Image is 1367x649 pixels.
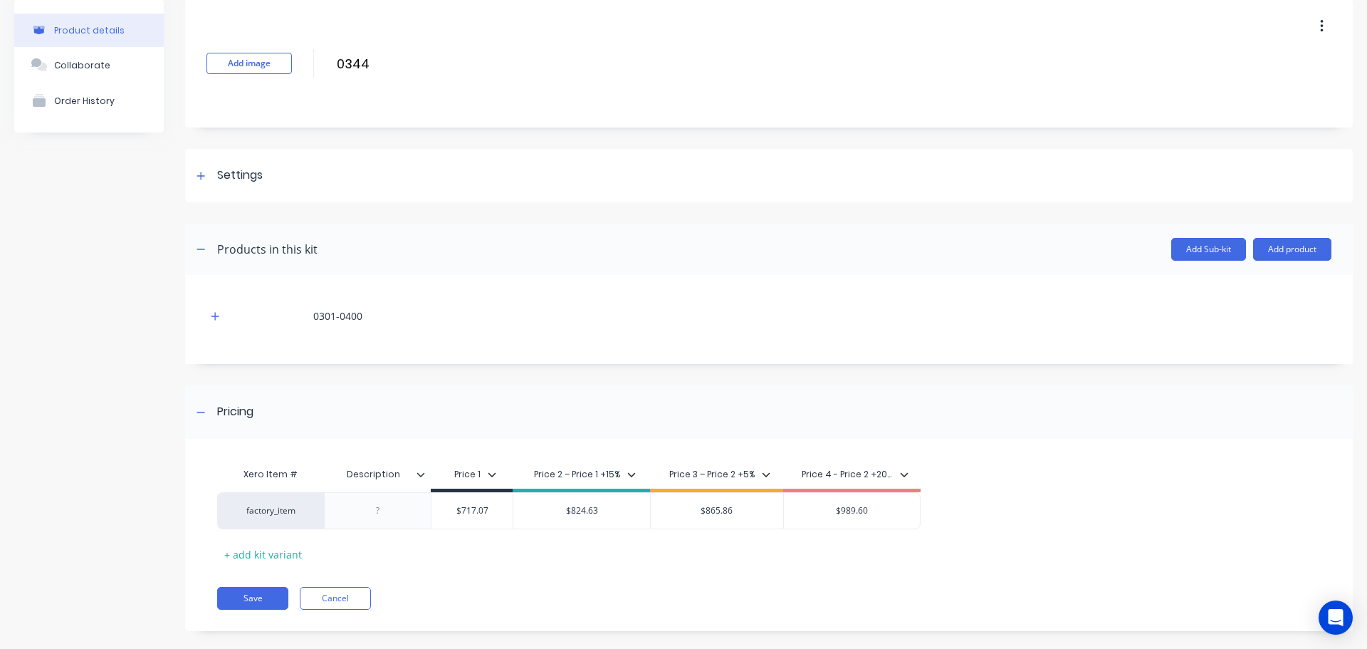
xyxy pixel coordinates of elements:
[54,95,115,106] div: Order History
[300,587,371,610] button: Cancel
[447,464,503,485] button: Price 1
[335,53,587,74] input: Enter kit name
[217,241,318,258] div: Products in this kit
[669,468,755,481] div: Price 3 – Price 2 +5%
[217,587,288,610] button: Save
[217,544,309,566] div: + add kit variant
[795,464,916,485] button: Price 4 - Price 2 +20%
[431,493,513,529] div: $717.07
[651,493,783,529] div: $865.86
[217,492,921,529] div: factory_item$717.07$824.63$865.86$989.60
[54,60,110,71] div: Collaborate
[534,468,620,481] div: Price 2 – Price 1 +15%
[14,14,164,47] button: Product details
[206,53,292,74] button: Add image
[802,468,893,481] div: Price 4 - Price 2 +20%
[313,308,362,323] div: 0301-0400
[54,25,125,36] div: Product details
[513,493,650,529] div: $824.63
[662,464,777,485] button: Price 3 – Price 2 +5%
[217,167,263,185] div: Settings
[324,457,422,492] div: Description
[527,464,643,485] button: Price 2 – Price 1 +15%
[1171,238,1246,261] button: Add Sub-kit
[14,47,164,83] button: Collaborate
[1319,601,1353,635] div: Open Intercom Messenger
[232,504,310,517] div: factory_item
[217,403,253,421] div: Pricing
[217,460,324,489] div: Xero Item #
[784,493,920,529] div: $989.60
[1253,238,1331,261] button: Add product
[324,460,431,489] div: Description
[454,468,481,481] div: Price 1
[14,83,164,118] button: Order History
